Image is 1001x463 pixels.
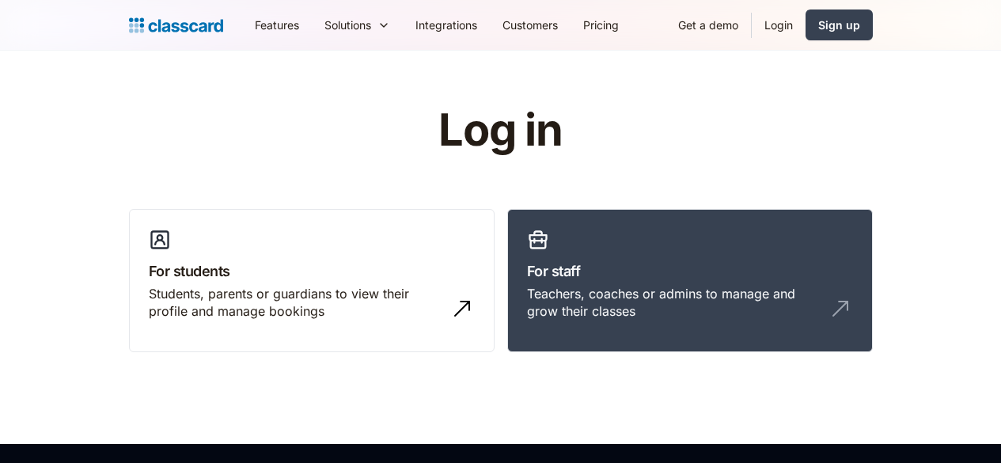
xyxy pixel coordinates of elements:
[149,260,475,282] h3: For students
[242,7,312,43] a: Features
[490,7,571,43] a: Customers
[324,17,371,33] div: Solutions
[403,7,490,43] a: Integrations
[818,17,860,33] div: Sign up
[665,7,751,43] a: Get a demo
[129,14,223,36] a: home
[527,285,821,321] div: Teachers, coaches or admins to manage and grow their classes
[507,209,873,353] a: For staffTeachers, coaches or admins to manage and grow their classes
[312,7,403,43] div: Solutions
[752,7,806,43] a: Login
[571,7,631,43] a: Pricing
[129,209,495,353] a: For studentsStudents, parents or guardians to view their profile and manage bookings
[149,285,443,321] div: Students, parents or guardians to view their profile and manage bookings
[527,260,853,282] h3: For staff
[249,106,752,155] h1: Log in
[806,9,873,40] a: Sign up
